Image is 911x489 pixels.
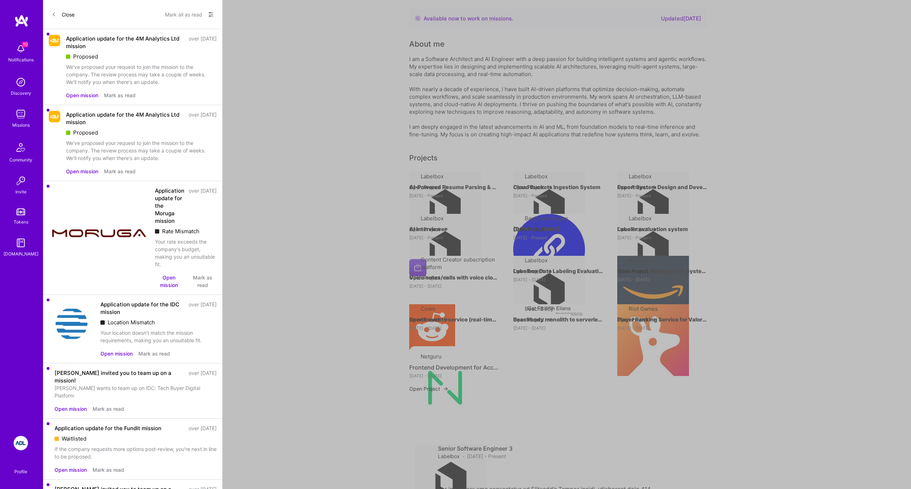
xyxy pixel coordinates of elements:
button: Mark as read [189,274,217,289]
div: [PERSON_NAME] invited you to team up on a mission! [55,369,184,384]
div: We've proposed your request to join the mission to the company. The review process may take a cou... [66,63,217,86]
img: ADL: Technology Modernization Sprint 1 [14,436,28,450]
div: Your rate exceeds the company's budget, making you an unsuitable fit. [155,238,217,268]
img: Company Logo [49,111,60,122]
img: bell [14,42,28,56]
div: over [DATE] [189,111,217,126]
img: discovery [14,75,28,89]
button: Mark as read [104,91,136,99]
img: Company Logo [49,301,95,347]
div: Waitlisted [55,435,217,442]
div: Proposed [66,53,217,60]
img: logo [14,14,29,27]
div: Proposed [66,129,217,136]
button: Open mission [55,405,87,413]
div: [DOMAIN_NAME] [4,250,38,258]
div: Tokens [14,218,28,226]
div: Application update for the IDC mission [100,301,184,316]
img: tokens [16,208,25,215]
div: We've proposed your request to join the mission to the company. The review process may take a cou... [66,139,217,162]
img: Company Logo [49,187,149,287]
div: Profile [14,468,27,475]
div: Application update for the 4M Analytics Ltd mission [66,111,184,126]
button: Mark as read [93,466,124,474]
img: Community [12,139,29,156]
div: Location Mismatch [100,319,217,326]
div: Missions [12,121,30,129]
span: 10 [22,42,28,47]
button: Mark as read [138,350,170,357]
div: Application update for the Fundit mission [55,424,161,432]
button: Open mission [155,274,183,289]
div: Discovery [11,89,31,97]
div: Application update for the Moruga mission [155,187,184,225]
img: Invite [14,174,28,188]
div: over [DATE] [189,424,217,432]
div: Community [9,156,32,164]
div: Notifications [8,56,34,64]
button: Open mission [55,466,87,474]
div: over [DATE] [189,187,217,225]
div: [PERSON_NAME] wants to team up on IDC: Tech Buyer Digital Platform [55,384,217,399]
a: ADL: Technology Modernization Sprint 1 [12,436,30,450]
div: Rate Mismatch [155,227,217,235]
div: over [DATE] [189,301,217,316]
button: Mark as read [104,168,136,175]
button: Mark all as read [165,9,202,20]
button: Open mission [100,350,133,357]
div: over [DATE] [189,369,217,384]
img: Company Logo [49,35,60,46]
div: If the company requests more options post-review, you're next in line to be proposed. [55,445,217,460]
button: Open mission [66,168,98,175]
div: Application update for the 4M Analytics Ltd mission [66,35,184,50]
button: Mark as read [93,405,124,413]
div: Invite [15,188,27,196]
div: Your location doesn't match the mission requirements, making you an unsuitable fit. [100,329,217,344]
a: Profile [12,460,30,475]
div: over [DATE] [189,35,217,50]
button: Open mission [66,91,98,99]
img: teamwork [14,107,28,121]
img: guide book [14,236,28,250]
button: Close [52,9,75,20]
